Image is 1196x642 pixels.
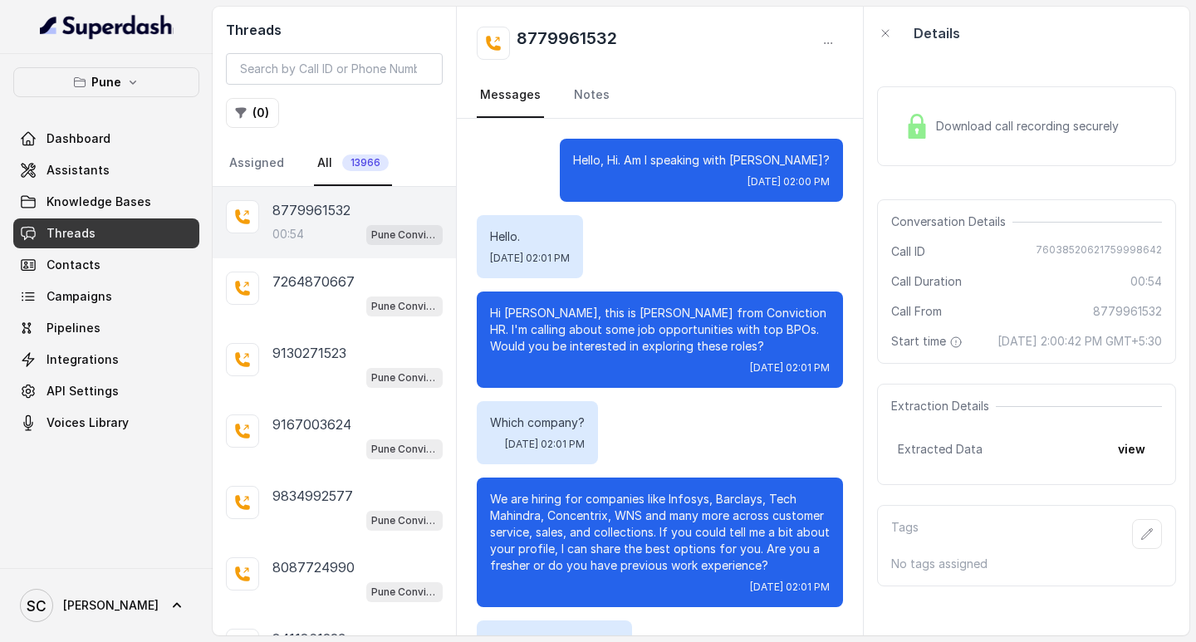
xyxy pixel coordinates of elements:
p: We are hiring for companies like Infosys, Barclays, Tech Mahindra, Concentrix, WNS and many more ... [490,491,830,574]
span: 76038520621759998642 [1036,243,1162,260]
span: [DATE] 02:01 PM [750,361,830,375]
p: Pune Conviction HR Outbound Assistant [371,584,438,600]
span: 8779961532 [1093,303,1162,320]
p: Pune Conviction HR Outbound Assistant [371,370,438,386]
span: Extraction Details [891,398,996,414]
span: 00:54 [1130,273,1162,290]
a: Dashboard [13,124,199,154]
span: [DATE] 02:01 PM [750,581,830,594]
p: Hi [PERSON_NAME], this is [PERSON_NAME] from Conviction HR. I'm calling about some job opportunit... [490,305,830,355]
span: Call Duration [891,273,962,290]
span: Dashboard [47,130,110,147]
span: [DATE] 02:01 PM [505,438,585,451]
a: Contacts [13,250,199,280]
a: Assistants [13,155,199,185]
span: Start time [891,333,966,350]
p: Pune [91,72,121,92]
p: No tags assigned [891,556,1162,572]
p: Tags [891,519,919,549]
button: view [1108,434,1155,464]
a: All13966 [314,141,392,186]
button: (0) [226,98,279,128]
button: Pune [13,67,199,97]
h2: Threads [226,20,443,40]
p: 00:54 [272,226,304,243]
p: 9167003624 [272,414,351,434]
span: Conversation Details [891,213,1012,230]
span: Download call recording securely [936,118,1125,135]
p: Which company? [490,414,585,431]
img: Lock Icon [904,114,929,139]
p: Hello. [490,228,570,245]
p: Details [914,23,960,43]
p: 9130271523 [272,343,346,363]
span: 13966 [342,154,389,171]
p: Pune Conviction HR Outbound Assistant [371,512,438,529]
h2: 8779961532 [517,27,617,60]
span: Extracted Data [898,441,983,458]
input: Search by Call ID or Phone Number [226,53,443,85]
a: Notes [571,73,613,118]
a: Integrations [13,345,199,375]
span: [DATE] 2:00:42 PM GMT+5:30 [997,333,1162,350]
nav: Tabs [477,73,843,118]
span: Call ID [891,243,925,260]
a: Campaigns [13,282,199,311]
a: Assigned [226,141,287,186]
a: Knowledge Bases [13,187,199,217]
a: [PERSON_NAME] [13,582,199,629]
nav: Tabs [226,141,443,186]
p: 9834992577 [272,486,353,506]
a: Voices Library [13,408,199,438]
span: API Settings [47,383,119,399]
a: API Settings [13,376,199,406]
a: Pipelines [13,313,199,343]
img: light.svg [40,13,174,40]
p: Pune Conviction HR Outbound Assistant [371,298,438,315]
span: Pipelines [47,320,100,336]
span: [DATE] 02:00 PM [747,175,830,189]
span: Knowledge Bases [47,194,151,210]
span: Voices Library [47,414,129,431]
p: Hello, Hi. Am I speaking with [PERSON_NAME]? [573,152,830,169]
p: 8087724990 [272,557,355,577]
span: Integrations [47,351,119,368]
span: Contacts [47,257,100,273]
p: 8779961532 [272,200,350,220]
span: [DATE] 02:01 PM [490,252,570,265]
p: 7264870667 [272,272,355,292]
p: Pune Conviction HR Outbound Assistant [371,441,438,458]
span: Call From [891,303,942,320]
span: [PERSON_NAME] [63,597,159,614]
text: SC [27,597,47,615]
span: Campaigns [47,288,112,305]
a: Threads [13,218,199,248]
a: Messages [477,73,544,118]
span: Threads [47,225,96,242]
span: Assistants [47,162,110,179]
p: Pune Conviction HR Outbound Assistant [371,227,438,243]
